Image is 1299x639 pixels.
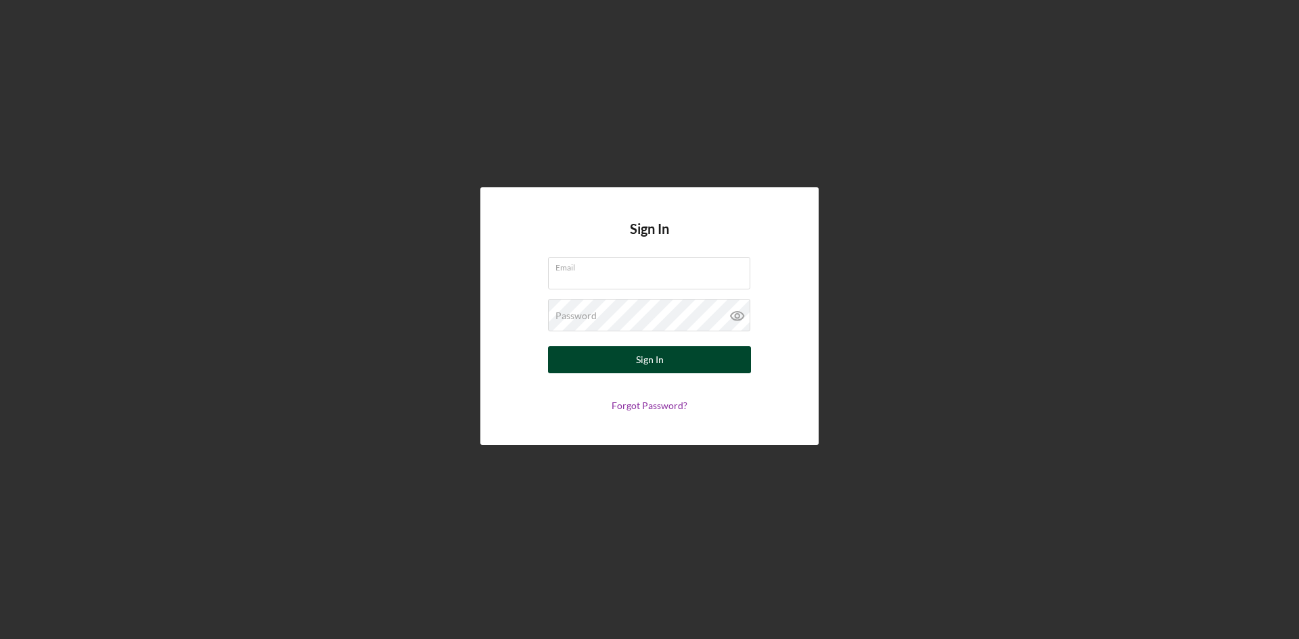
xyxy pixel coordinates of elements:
[548,346,751,373] button: Sign In
[612,400,687,411] a: Forgot Password?
[636,346,664,373] div: Sign In
[630,221,669,257] h4: Sign In
[555,310,597,321] label: Password
[555,258,750,273] label: Email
